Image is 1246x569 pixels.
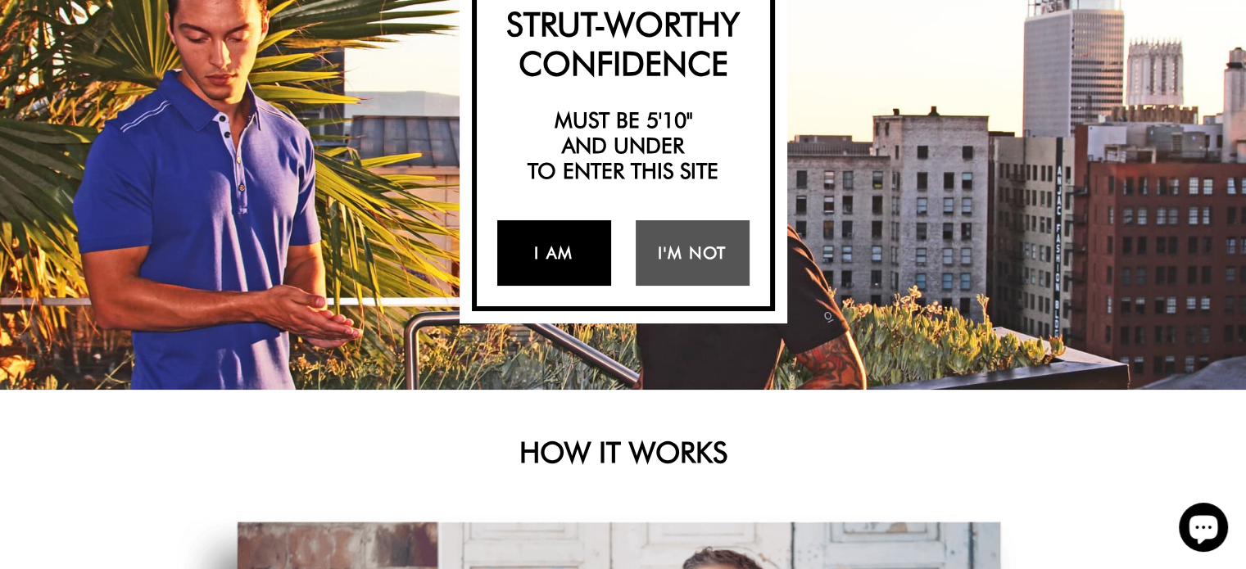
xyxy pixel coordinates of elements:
h2: HOW IT WORKS [177,435,1070,469]
h2: Must be 5'10" and under to enter this site [485,107,762,184]
a: I'm Not [636,220,750,286]
inbox-online-store-chat: Shopify online store chat [1174,503,1233,556]
h2: Strut-Worthy Confidence [485,4,762,83]
a: I Am [497,220,611,286]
